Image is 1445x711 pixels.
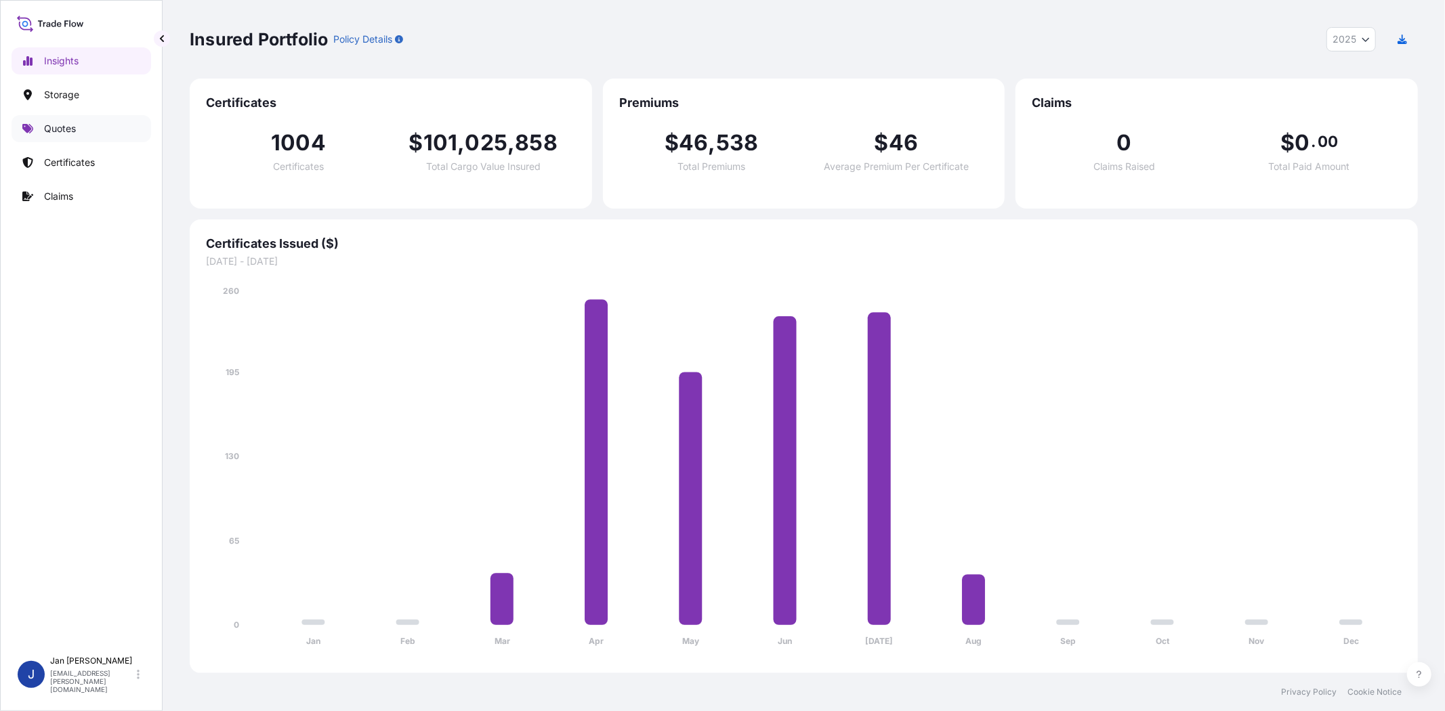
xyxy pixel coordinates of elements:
[866,637,894,647] tspan: [DATE]
[589,637,604,647] tspan: Apr
[400,637,415,647] tspan: Feb
[965,637,982,647] tspan: Aug
[465,132,508,154] span: 025
[679,132,708,154] span: 46
[229,536,239,546] tspan: 65
[50,669,134,693] p: [EMAIL_ADDRESS][PERSON_NAME][DOMAIN_NAME]
[889,132,918,154] span: 46
[44,122,76,135] p: Quotes
[273,162,324,171] span: Certificates
[12,149,151,176] a: Certificates
[495,637,510,647] tspan: Mar
[1280,132,1295,154] span: $
[1318,136,1338,147] span: 00
[28,668,35,681] span: J
[271,132,326,154] span: 1004
[1156,637,1170,647] tspan: Oct
[1269,162,1350,171] span: Total Paid Amount
[1117,132,1132,154] span: 0
[225,451,239,461] tspan: 130
[44,190,73,203] p: Claims
[1093,162,1155,171] span: Claims Raised
[206,236,1402,252] span: Certificates Issued ($)
[50,655,134,666] p: Jan [PERSON_NAME]
[1249,637,1265,647] tspan: Nov
[44,156,95,169] p: Certificates
[1312,136,1316,147] span: .
[426,162,541,171] span: Total Cargo Value Insured
[515,132,558,154] span: 858
[778,637,792,647] tspan: Jun
[1326,27,1376,51] button: Year Selector
[1333,33,1356,46] span: 2025
[12,47,151,74] a: Insights
[1295,132,1310,154] span: 0
[507,132,515,154] span: ,
[409,132,423,154] span: $
[206,95,576,111] span: Certificates
[682,637,700,647] tspan: May
[12,115,151,142] a: Quotes
[306,637,320,647] tspan: Jan
[226,367,239,377] tspan: 195
[875,132,889,154] span: $
[716,132,759,154] span: 538
[457,132,465,154] span: ,
[708,132,715,154] span: ,
[1281,687,1337,697] a: Privacy Policy
[1347,687,1402,697] a: Cookie Notice
[423,132,458,154] span: 101
[190,28,328,50] p: Insured Portfolio
[824,162,969,171] span: Average Premium Per Certificate
[1032,95,1402,111] span: Claims
[677,162,745,171] span: Total Premiums
[223,286,239,296] tspan: 260
[44,54,79,68] p: Insights
[1343,637,1359,647] tspan: Dec
[1060,637,1076,647] tspan: Sep
[333,33,392,46] p: Policy Details
[234,620,239,630] tspan: 0
[44,88,79,102] p: Storage
[12,81,151,108] a: Storage
[619,95,989,111] span: Premiums
[12,183,151,210] a: Claims
[665,132,679,154] span: $
[206,255,1402,268] span: [DATE] - [DATE]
